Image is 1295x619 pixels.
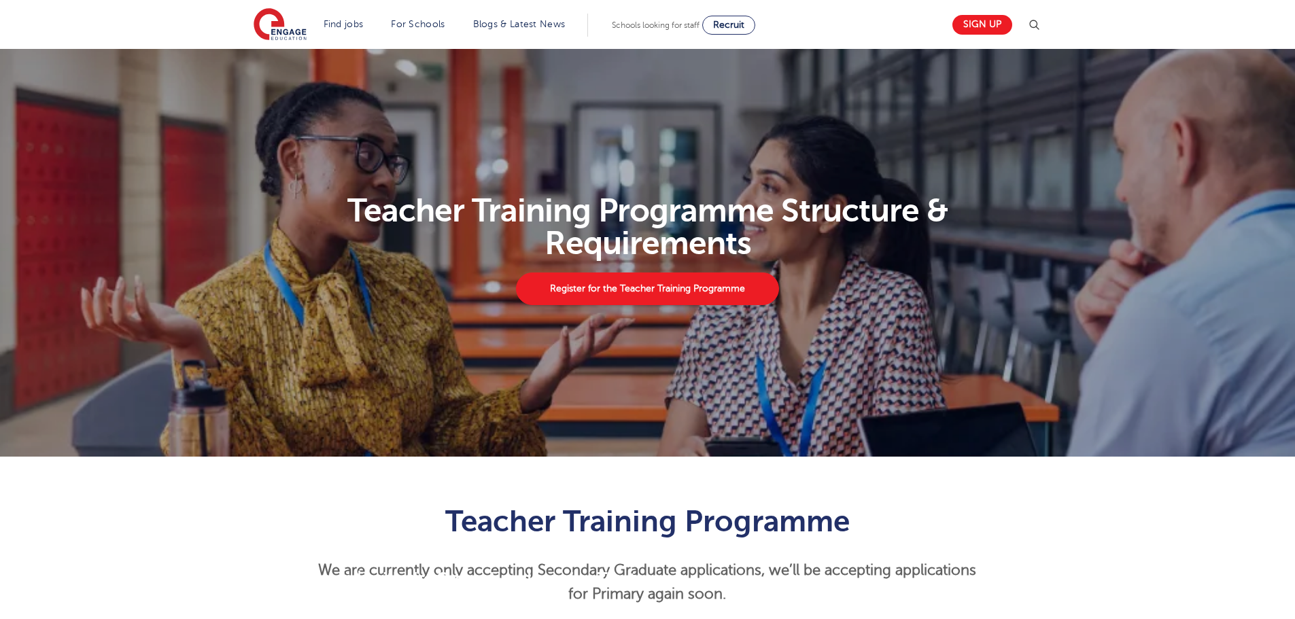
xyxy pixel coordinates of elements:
a: Register for the Teacher Training Programme [516,272,778,305]
a: Sign up [952,15,1012,35]
img: Engage Education [254,8,307,42]
a: Find jobs [324,19,364,29]
a: For Schools [391,19,445,29]
h1: Teacher Training Programme Structure & Requirements [245,194,1050,260]
span: Schools looking for staff [612,20,700,30]
a: Blogs & Latest News [473,19,566,29]
span: Recruit [713,20,744,30]
span: Teacher Training Programme [445,504,850,538]
strong: We are currently only accepting Secondary Graduate applications, w [318,562,781,578]
a: Recruit [702,16,755,35]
